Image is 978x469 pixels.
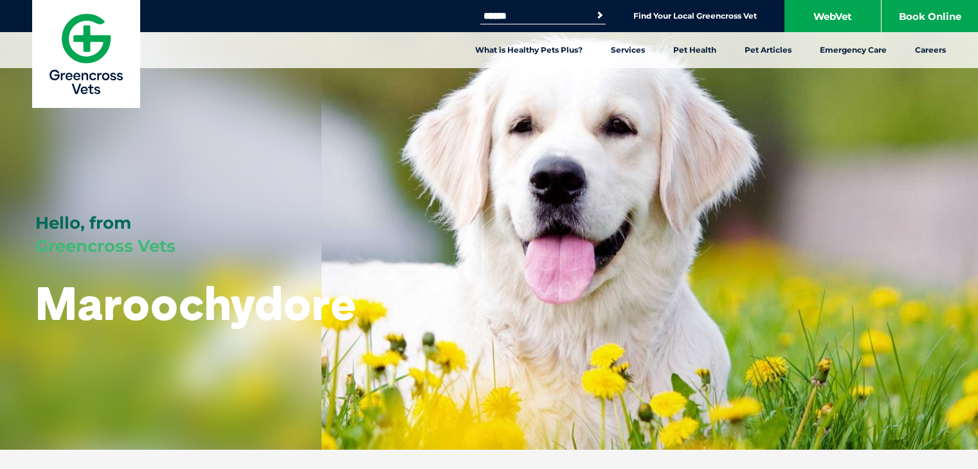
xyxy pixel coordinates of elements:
a: What is Healthy Pets Plus? [461,32,597,68]
a: Careers [901,32,960,68]
button: Search [593,9,606,22]
span: Greencross Vets [35,236,176,256]
a: Find Your Local Greencross Vet [633,11,757,21]
a: Emergency Care [806,32,901,68]
a: Pet Articles [730,32,806,68]
span: Hello, from [35,213,131,233]
a: Pet Health [659,32,730,68]
a: Services [597,32,659,68]
h1: Maroochydore [35,278,357,328]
